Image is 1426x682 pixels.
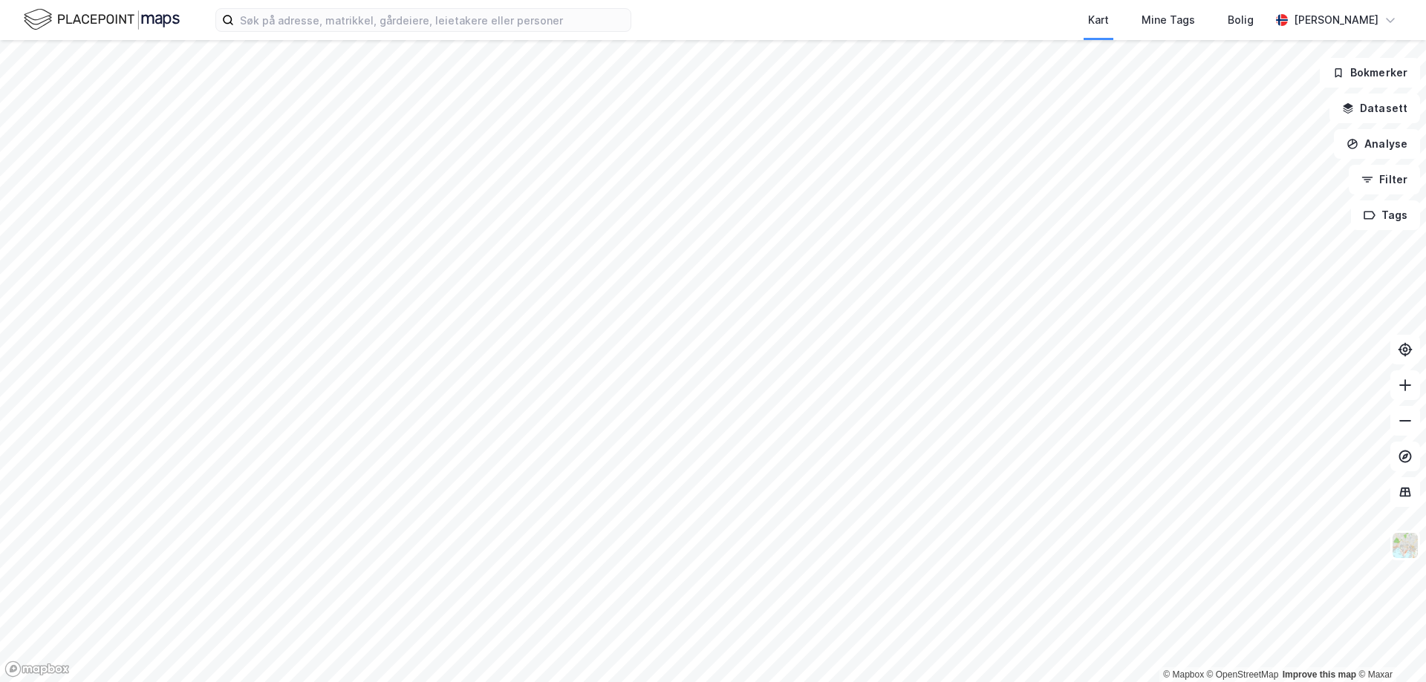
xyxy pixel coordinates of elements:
[1088,11,1109,29] div: Kart
[1352,611,1426,682] iframe: Chat Widget
[24,7,180,33] img: logo.f888ab2527a4732fd821a326f86c7f29.svg
[1352,611,1426,682] div: Kontrollprogram for chat
[1228,11,1254,29] div: Bolig
[1294,11,1378,29] div: [PERSON_NAME]
[234,9,631,31] input: Søk på adresse, matrikkel, gårdeiere, leietakere eller personer
[1142,11,1195,29] div: Mine Tags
